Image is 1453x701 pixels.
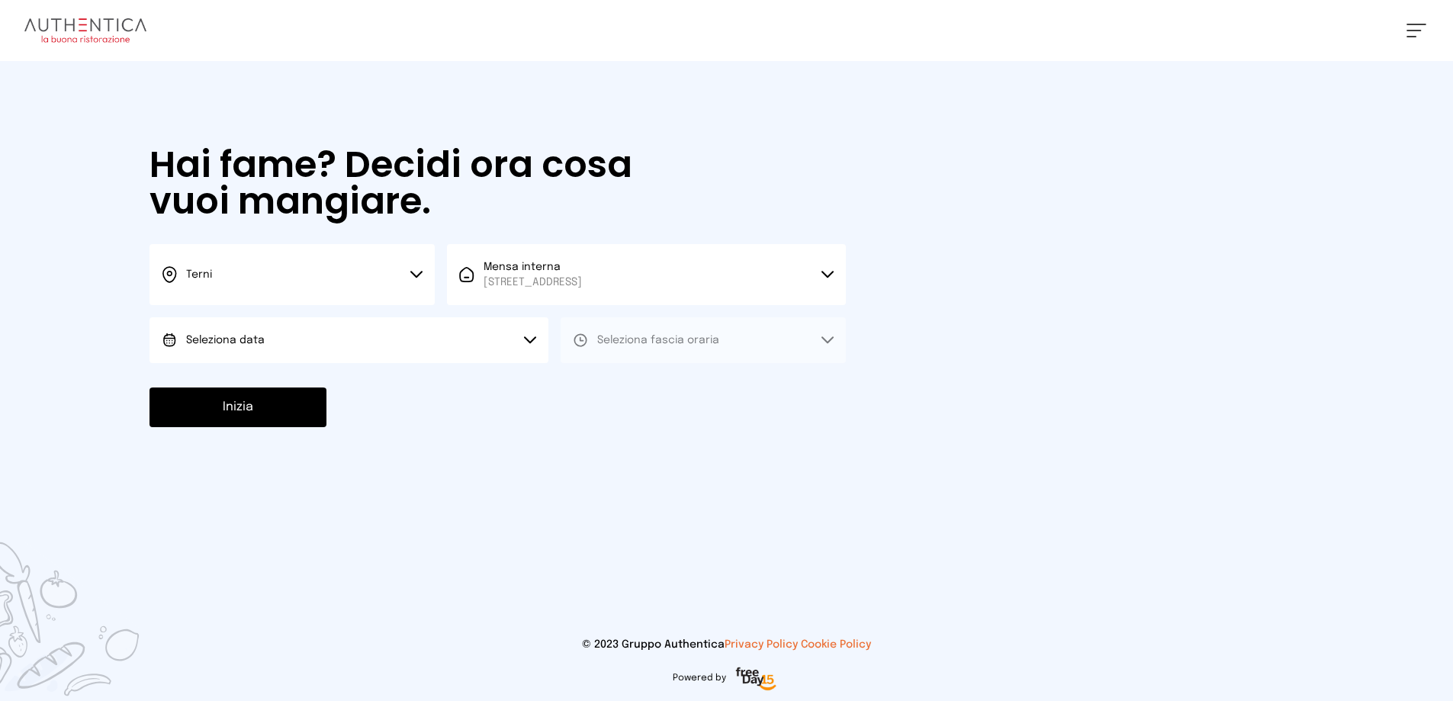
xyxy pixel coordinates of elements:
[149,317,548,363] button: Seleziona data
[186,335,265,346] span: Seleziona data
[24,18,146,43] img: logo.8f33a47.png
[24,637,1429,652] p: © 2023 Gruppo Authentica
[484,259,582,290] span: Mensa interna
[149,146,671,220] h1: Hai fame? Decidi ora cosa vuoi mangiare.
[484,275,582,290] span: [STREET_ADDRESS]
[673,672,726,684] span: Powered by
[561,317,846,363] button: Seleziona fascia oraria
[801,639,871,650] a: Cookie Policy
[149,244,435,305] button: Terni
[149,387,326,427] button: Inizia
[597,335,719,346] span: Seleziona fascia oraria
[732,664,780,695] img: logo-freeday.3e08031.png
[186,269,212,280] span: Terni
[447,244,846,305] button: Mensa interna[STREET_ADDRESS]
[725,639,798,650] a: Privacy Policy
